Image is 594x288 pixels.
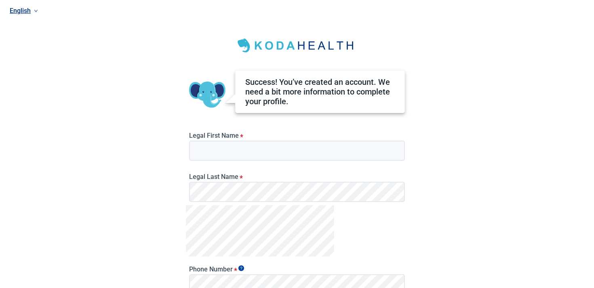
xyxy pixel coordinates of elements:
[245,77,395,106] div: Success! You’ve created an account. We need a bit more information to complete your profile.
[238,265,244,271] span: Show tooltip
[6,4,584,17] a: Current language: English
[189,173,405,181] label: Legal Last Name
[34,9,38,13] span: down
[189,132,405,139] label: Legal First Name
[232,36,362,56] img: Koda Health
[189,265,405,273] label: Phone Number
[189,77,225,113] img: Koda Elephant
